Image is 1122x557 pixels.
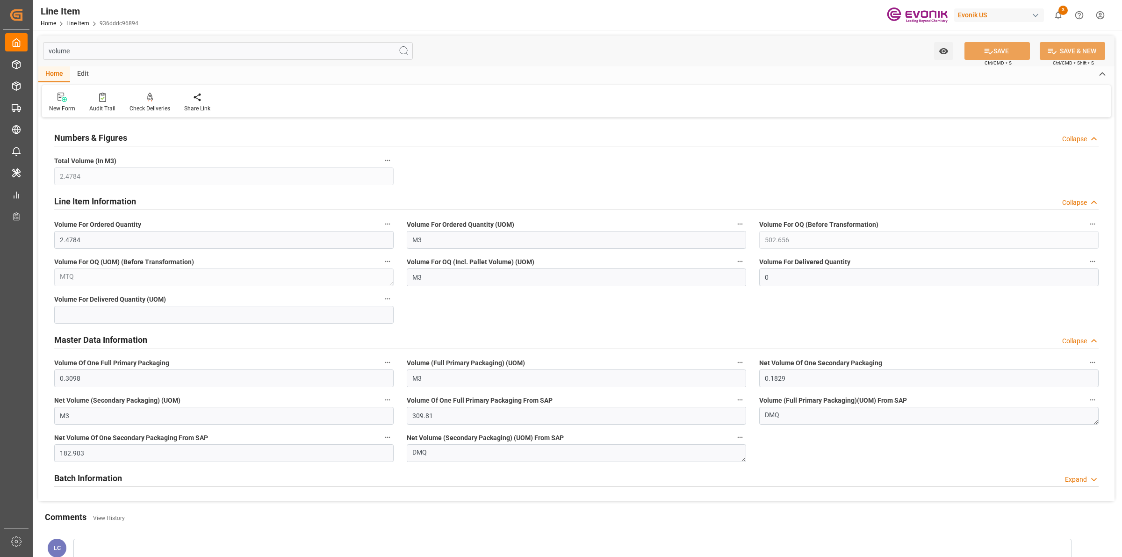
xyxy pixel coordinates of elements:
[45,511,86,523] h2: Comments
[407,444,746,462] textarea: DMQ
[41,20,56,27] a: Home
[1058,6,1068,15] span: 3
[964,42,1030,60] button: SAVE
[381,293,394,305] button: Volume For Delivered Quantity (UOM)
[1086,255,1099,268] button: Volume For Delivered Quantity
[734,218,746,230] button: Volume For Ordered Quantity (UOM)
[734,255,746,268] button: Volume For OQ (Incl. Pallet Volume) (UOM)
[734,431,746,443] button: Net Volume (Secondary Packaging) (UOM) From SAP
[759,358,882,368] span: Net Volume Of One Secondary Packaging
[54,220,141,230] span: Volume For Ordered Quantity
[381,218,394,230] button: Volume For Ordered Quantity
[38,66,70,82] div: Home
[1069,5,1090,26] button: Help Center
[1062,134,1087,144] div: Collapse
[184,104,210,113] div: Share Link
[54,396,180,405] span: Net Volume (Secondary Packaging) (UOM)
[54,257,194,267] span: Volume For OQ (UOM) (Before Transformation)
[54,268,394,286] textarea: MTQ
[54,433,208,443] span: Net Volume Of One Secondary Packaging From SAP
[1062,336,1087,346] div: Collapse
[407,433,564,443] span: Net Volume (Secondary Packaging) (UOM) From SAP
[759,220,878,230] span: Volume For OQ (Before Transformation)
[759,407,1099,425] textarea: DMQ
[759,257,850,267] span: Volume For Delivered Quantity
[54,333,147,346] h2: Master Data Information
[93,515,125,521] a: View History
[49,104,75,113] div: New Form
[407,257,534,267] span: Volume For OQ (Incl. Pallet Volume) (UOM)
[759,396,907,405] span: Volume (Full Primary Packaging)(UOM) From SAP
[381,255,394,268] button: Volume For OQ (UOM) (Before Transformation)
[54,195,136,208] h2: Line Item Information
[54,472,122,485] h2: Batch Information
[1086,356,1099,369] button: Net Volume Of One Secondary Packaging
[407,358,525,368] span: Volume (Full Primary Packaging) (UOM)
[1065,475,1087,485] div: Expand
[734,356,746,369] button: Volume (Full Primary Packaging) (UOM)
[54,131,127,144] h2: Numbers & Figures
[54,295,166,304] span: Volume For Delivered Quantity (UOM)
[89,104,115,113] div: Audit Trail
[407,220,514,230] span: Volume For Ordered Quantity (UOM)
[54,358,169,368] span: Volume Of One Full Primary Packaging
[954,8,1044,22] div: Evonik US
[129,104,170,113] div: Check Deliveries
[66,20,89,27] a: Line Item
[70,66,96,82] div: Edit
[407,396,553,405] span: Volume Of One Full Primary Packaging From SAP
[381,394,394,406] button: Net Volume (Secondary Packaging) (UOM)
[985,59,1012,66] span: Ctrl/CMD + S
[381,356,394,369] button: Volume Of One Full Primary Packaging
[1048,5,1069,26] button: show 3 new notifications
[1086,394,1099,406] button: Volume (Full Primary Packaging)(UOM) From SAP
[381,431,394,443] button: Net Volume Of One Secondary Packaging From SAP
[934,42,953,60] button: open menu
[381,154,394,166] button: Total Volume (In M3)
[1086,218,1099,230] button: Volume For OQ (Before Transformation)
[54,156,116,166] span: Total Volume (In M3)
[54,544,61,551] span: LC
[887,7,948,23] img: Evonik-brand-mark-Deep-Purple-RGB.jpeg_1700498283.jpeg
[41,4,138,18] div: Line Item
[1040,42,1105,60] button: SAVE & NEW
[43,42,413,60] input: Search Fields
[1062,198,1087,208] div: Collapse
[1053,59,1094,66] span: Ctrl/CMD + Shift + S
[734,394,746,406] button: Volume Of One Full Primary Packaging From SAP
[954,6,1048,24] button: Evonik US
